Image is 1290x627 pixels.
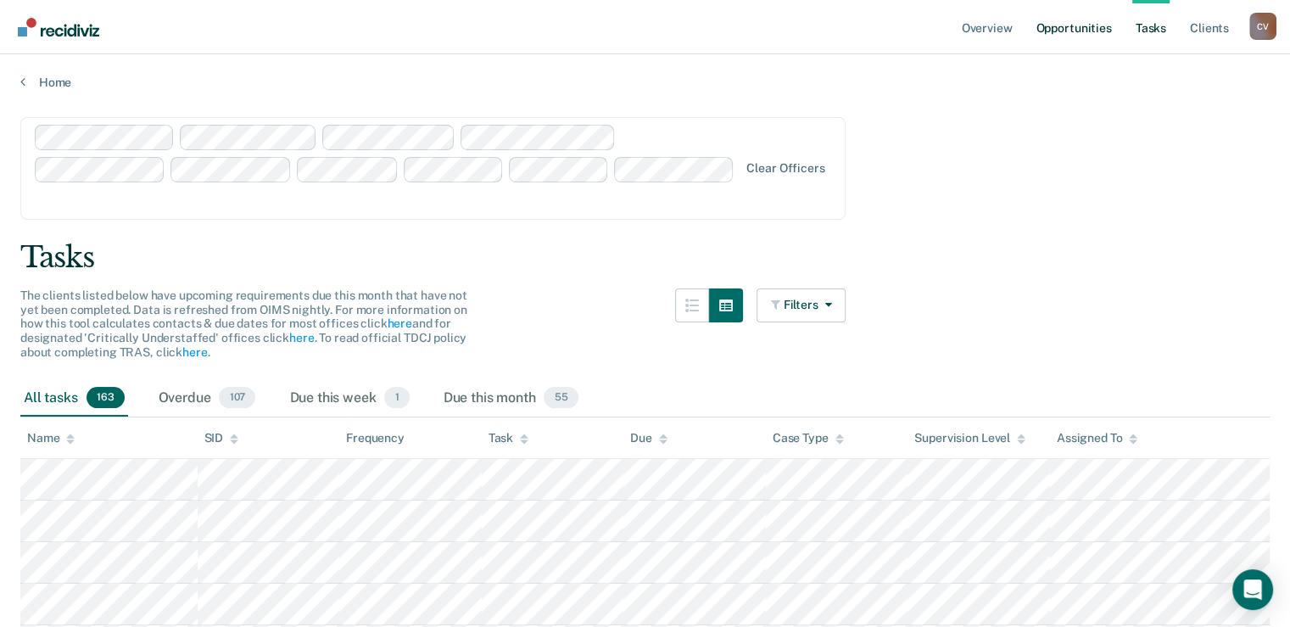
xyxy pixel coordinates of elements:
[289,331,314,344] a: here
[20,288,467,359] span: The clients listed below have upcoming requirements due this month that have not yet been complet...
[20,240,1270,275] div: Tasks
[20,75,1270,90] a: Home
[387,316,411,330] a: here
[1232,569,1273,610] div: Open Intercom Messenger
[630,431,667,445] div: Due
[384,387,409,409] span: 1
[1249,13,1276,40] button: Profile dropdown button
[346,431,405,445] div: Frequency
[1249,13,1276,40] div: C V
[286,380,412,417] div: Due this week1
[440,380,582,417] div: Due this month55
[204,431,239,445] div: SID
[914,431,1025,445] div: Supervision Level
[489,431,528,445] div: Task
[746,161,824,176] div: Clear officers
[182,345,207,359] a: here
[219,387,255,409] span: 107
[20,380,128,417] div: All tasks163
[773,431,844,445] div: Case Type
[757,288,846,322] button: Filters
[27,431,75,445] div: Name
[544,387,578,409] span: 55
[1057,431,1137,445] div: Assigned To
[155,380,260,417] div: Overdue107
[18,18,99,36] img: Recidiviz
[87,387,125,409] span: 163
